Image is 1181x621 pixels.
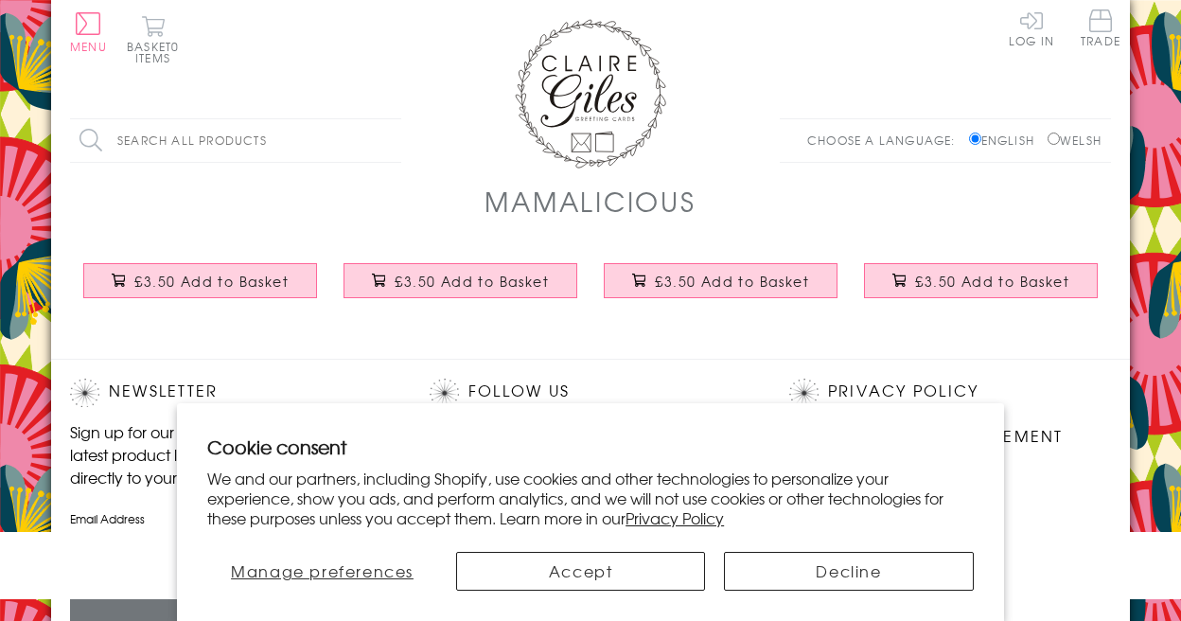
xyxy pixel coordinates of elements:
[231,559,414,582] span: Manage preferences
[604,263,838,298] button: £3.50 Add to Basket
[207,469,974,527] p: We and our partners, including Shopify, use cookies and other technologies to personalize your ex...
[344,263,578,298] button: £3.50 Add to Basket
[207,552,437,591] button: Manage preferences
[127,15,179,63] button: Basket0 items
[1048,132,1102,149] label: Welsh
[1009,9,1054,46] a: Log In
[807,132,965,149] p: Choose a language:
[70,379,392,407] h2: Newsletter
[83,263,318,298] button: £3.50 Add to Basket
[515,19,666,169] img: Claire Giles Greetings Cards
[1081,9,1120,46] span: Trade
[1081,9,1120,50] a: Trade
[70,249,330,330] a: Mother's Day Card, Cute Robot, Old School, Still Cool £3.50 Add to Basket
[70,420,392,488] p: Sign up for our newsletter to receive the latest product launches, news and offers directly to yo...
[430,379,751,407] h2: Follow Us
[828,379,978,404] a: Privacy Policy
[135,38,179,66] span: 0 items
[382,119,401,162] input: Search
[485,182,696,221] h1: Mamalicious
[70,12,107,52] button: Menu
[70,119,401,162] input: Search all products
[590,249,851,330] a: Mother's Day Card, Shoes, Mum everyone wishes they had £3.50 Add to Basket
[969,133,981,145] input: English
[655,272,809,291] span: £3.50 Add to Basket
[969,132,1044,149] label: English
[70,510,392,527] label: Email Address
[456,552,705,591] button: Accept
[724,552,973,591] button: Decline
[864,263,1099,298] button: £3.50 Add to Basket
[70,38,107,55] span: Menu
[1048,133,1060,145] input: Welsh
[134,272,289,291] span: £3.50 Add to Basket
[395,272,549,291] span: £3.50 Add to Basket
[851,249,1111,330] a: Mother's Day Card, Glitter Shoes, First Mother's Day £3.50 Add to Basket
[626,506,724,529] a: Privacy Policy
[207,434,974,460] h2: Cookie consent
[915,272,1069,291] span: £3.50 Add to Basket
[330,249,590,330] a: Mother's Day Card, Call for Love, Press for Champagne £3.50 Add to Basket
